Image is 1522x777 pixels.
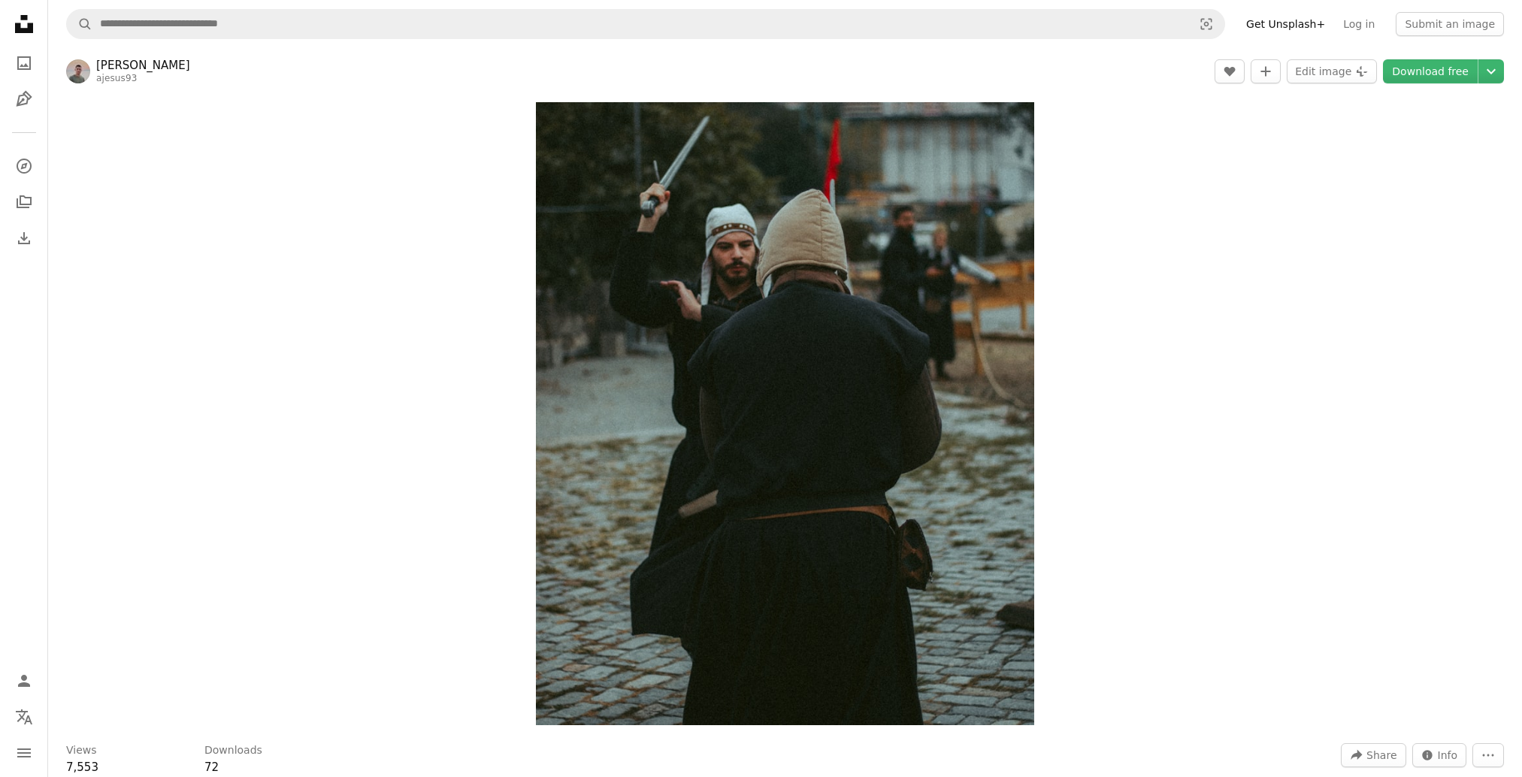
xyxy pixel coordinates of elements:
[9,84,39,114] a: Illustrations
[9,187,39,217] a: Collections
[1412,743,1467,767] button: Stats about this image
[66,9,1225,39] form: Find visuals sitewide
[9,666,39,696] a: Log in / Sign up
[66,59,90,83] img: Go to Angelo Jesus's profile
[9,151,39,181] a: Explore
[1215,59,1245,83] button: Like
[1396,12,1504,36] button: Submit an image
[1188,10,1224,38] button: Visual search
[9,702,39,732] button: Language
[1383,59,1478,83] a: Download free
[1251,59,1281,83] button: Add to Collection
[1478,59,1504,83] button: Choose download size
[536,102,1034,725] img: a man holding a sword and another man holding a sword
[67,10,92,38] button: Search Unsplash
[204,743,262,758] h3: Downloads
[1237,12,1334,36] a: Get Unsplash+
[1438,744,1458,766] span: Info
[1287,59,1377,83] button: Edit image
[9,223,39,253] a: Download History
[1366,744,1396,766] span: Share
[1472,743,1504,767] button: More Actions
[536,102,1034,725] button: Zoom in on this image
[66,743,97,758] h3: Views
[96,73,137,83] a: ajesus93
[204,760,219,774] span: 72
[9,48,39,78] a: Photos
[66,760,98,774] span: 7,553
[1334,12,1384,36] a: Log in
[96,58,190,73] a: [PERSON_NAME]
[1341,743,1406,767] button: Share this image
[9,738,39,768] button: Menu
